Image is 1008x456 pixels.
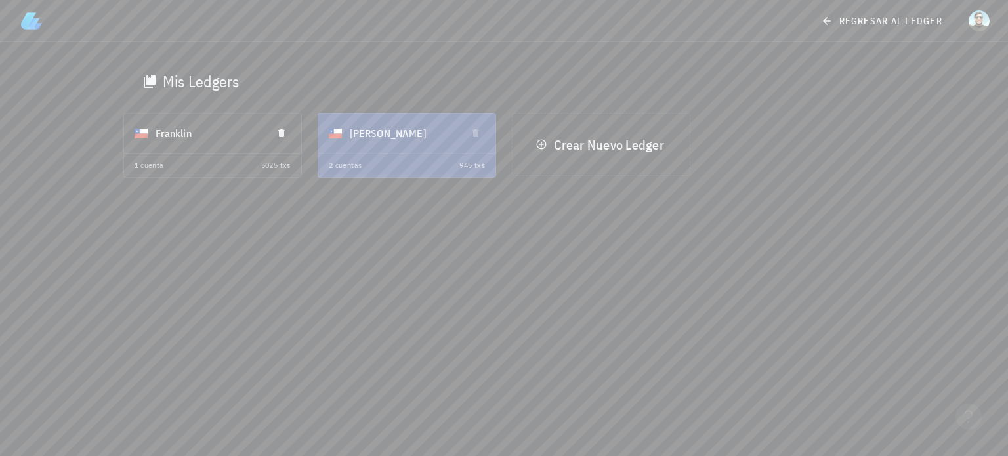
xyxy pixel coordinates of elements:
div: avatar [969,10,990,31]
div: 1 cuenta [135,159,164,172]
div: 5025 txs [261,159,291,172]
span: regresar al ledger [824,15,942,27]
div: 945 txs [459,159,485,172]
div: Mis Ledgers [163,71,240,92]
div: [PERSON_NAME] [350,116,456,150]
img: LedgiFi [21,10,42,31]
div: Franklin [156,116,262,150]
div: CLP-icon [135,127,148,140]
a: regresar al ledger [813,9,953,33]
span: Crear Nuevo Ledger [538,136,663,154]
div: CLP-icon [329,127,342,140]
button: Crear Nuevo Ledger [528,133,674,156]
div: 2 cuentas [329,159,362,172]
